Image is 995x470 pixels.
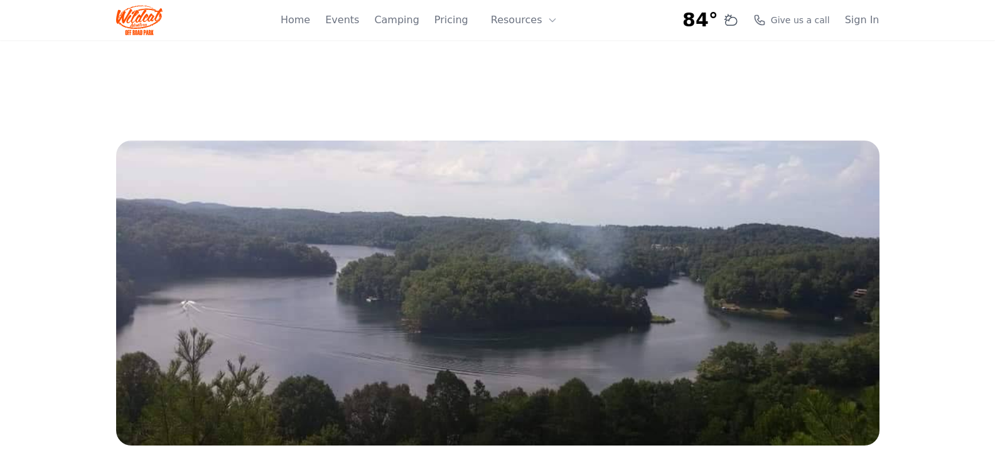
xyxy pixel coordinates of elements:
a: Pricing [434,13,468,28]
button: Resources [483,8,565,33]
span: Give us a call [771,14,830,26]
span: 84° [682,9,718,31]
img: Wildcat Logo [116,5,163,35]
a: Camping [374,13,419,28]
a: Give us a call [753,14,830,26]
a: Home [281,13,310,28]
a: Sign In [845,13,879,28]
a: Events [325,13,359,28]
